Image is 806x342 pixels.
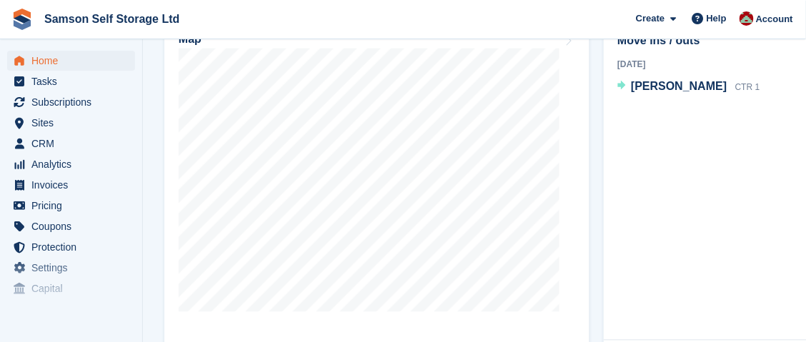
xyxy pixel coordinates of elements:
[636,11,665,26] span: Create
[31,278,117,298] span: Capital
[756,12,793,26] span: Account
[31,175,117,195] span: Invoices
[31,71,117,91] span: Tasks
[7,71,135,91] a: menu
[11,9,33,30] img: stora-icon-8386f47178a22dfd0bd8f6a31ec36ba5ce8667c1dd55bd0f319d3a0aa187defe.svg
[39,7,185,31] a: Samson Self Storage Ltd
[31,237,117,257] span: Protection
[7,258,135,278] a: menu
[7,196,135,216] a: menu
[179,33,201,46] h2: Map
[31,258,117,278] span: Settings
[7,51,135,71] a: menu
[735,82,760,92] span: CTR 1
[31,134,117,154] span: CRM
[631,80,727,92] span: [PERSON_NAME]
[740,11,754,26] img: Ian
[707,11,727,26] span: Help
[617,78,760,96] a: [PERSON_NAME] CTR 1
[7,175,135,195] a: menu
[31,154,117,174] span: Analytics
[7,237,135,257] a: menu
[31,92,117,112] span: Subscriptions
[31,196,117,216] span: Pricing
[7,278,135,298] a: menu
[7,92,135,112] a: menu
[7,113,135,133] a: menu
[7,134,135,154] a: menu
[31,51,117,71] span: Home
[31,216,117,236] span: Coupons
[7,216,135,236] a: menu
[7,154,135,174] a: menu
[31,113,117,133] span: Sites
